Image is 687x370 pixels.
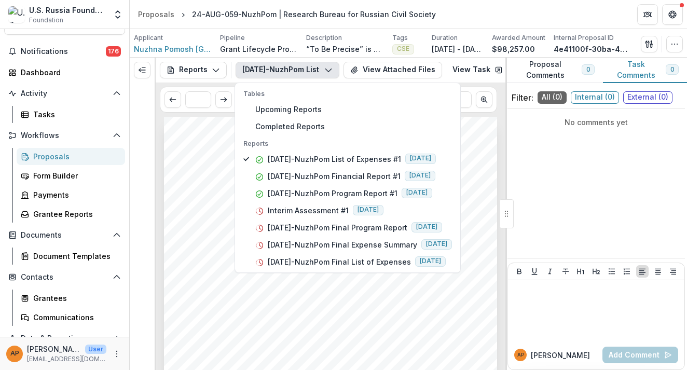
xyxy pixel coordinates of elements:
[33,151,117,162] div: Proposals
[268,171,401,182] p: [DATE]-NuzhPom Financial Report #1
[17,148,125,165] a: Proposals
[544,265,556,278] button: Italicize
[17,309,125,326] a: Communications
[33,209,117,220] div: Grantee Reports
[476,91,492,108] button: Scroll to next page
[513,265,526,278] button: Bold
[184,166,293,174] span: Detailed List of Expenses
[554,44,631,54] p: 4e41100f-30ba-49cf-855d-4501682da71d
[21,131,108,140] span: Workflows
[21,231,108,240] span: Documents
[17,106,125,123] a: Tasks
[134,7,178,22] a: Proposals
[184,319,366,326] span: Title of the person who has authorized the report
[402,188,432,198] span: [DATE]
[134,33,163,43] p: Applicant
[33,251,117,262] div: Document Templates
[184,265,203,272] span: here.
[184,256,469,264] span: Upload your organization's detailed list of expenses for this reporting period
[17,248,125,265] a: Document Templates
[33,293,117,304] div: Grantees
[4,127,125,144] button: Open Workflows
[662,4,683,25] button: Get Help
[27,344,81,354] p: [PERSON_NAME]
[134,44,212,54] a: Nuzhna Pomosh [GEOGRAPHIC_DATA]
[446,62,509,78] a: View Task
[670,66,674,73] span: 0
[306,44,384,54] p: “To Be Precise” is both a media and open data platform on [GEOGRAPHIC_DATA]. Its data is widely u...
[184,194,254,201] span: 24-AUG-059-NuzhPom
[421,239,452,250] span: [DATE]
[517,352,524,358] div: Anna P
[4,227,125,243] button: Open Documents
[33,312,117,323] div: Communications
[220,44,298,54] p: Grant Lifecycle Process
[192,9,436,20] div: 24-AUG-059-NuzhPom | Research Bureau for Russian Civil Society
[220,33,245,43] p: Pipeline
[255,121,452,132] span: Completed Reports
[33,109,117,120] div: Tasks
[392,33,408,43] p: Tags
[4,85,125,102] button: Open Activity
[353,205,383,215] span: [DATE]
[306,33,342,43] p: Description
[215,91,232,108] button: Scroll to next page
[586,66,590,73] span: 0
[106,46,121,57] span: 176
[255,104,452,115] span: Upcoming Reports
[636,265,649,278] button: Align Left
[571,91,619,104] span: Internal ( 0 )
[184,346,201,353] span: Date
[33,170,117,181] div: Form Builder
[184,211,344,219] span: What is the expense period for this report?
[411,222,442,232] span: [DATE]
[531,350,590,361] p: [PERSON_NAME]
[512,91,533,104] p: Filter:
[268,256,411,267] p: [DATE]-NuzhPom Final List of Expenses
[184,238,241,246] span: Report Number
[17,186,125,203] a: Payments
[134,7,440,22] nav: breadcrumb
[602,347,678,363] button: Add Comment
[21,273,108,282] span: Contacts
[134,62,150,78] button: Expand left
[184,355,205,362] span: [DATE]
[559,265,572,278] button: Strike
[667,265,679,278] button: Align Right
[184,221,205,228] span: [DATE]
[268,239,417,250] p: [DATE]-NuzhPom Final Expense Summary
[268,154,401,165] p: [DATE]-NuzhPom List of Expenses #1
[528,265,541,278] button: Underline
[268,222,407,233] p: [DATE]-NuzhPom Final Program Report
[505,58,603,83] button: Proposal Comments
[184,292,387,299] span: Full name of the person who has authorized the report
[4,64,125,81] a: Dashboard
[184,328,286,335] span: Head of [DOMAIN_NAME] project
[236,62,339,78] button: [DATE]-NuzhPom List of Expenses #1
[603,58,687,83] button: Task Comments
[512,117,681,128] p: No comments yet
[29,16,63,25] span: Foundation
[343,62,442,78] button: View Attached Files
[268,188,397,199] p: [DATE]-NuzhPom Program Report #1
[4,43,125,60] button: Notifications176
[27,354,106,364] p: [EMAIL_ADDRESS][DOMAIN_NAME]
[160,62,227,78] button: Reports
[574,265,587,278] button: Heading 1
[21,89,108,98] span: Activity
[17,167,125,184] a: Form Builder
[17,205,125,223] a: Grantee Reports
[111,4,125,25] button: Open entity switcher
[621,265,633,278] button: Ordered List
[164,91,181,108] button: Scroll to previous page
[33,189,117,200] div: Payments
[8,6,25,23] img: U.S. Russia Foundation
[138,9,174,20] div: Proposals
[268,205,349,216] p: Interim Assessment #1
[415,256,446,267] span: [DATE]
[29,5,106,16] div: U.S. Russia Foundation
[538,91,567,104] span: All ( 0 )
[184,184,215,192] span: Grant ID
[17,290,125,307] a: Grantees
[184,136,310,148] span: Submission Responses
